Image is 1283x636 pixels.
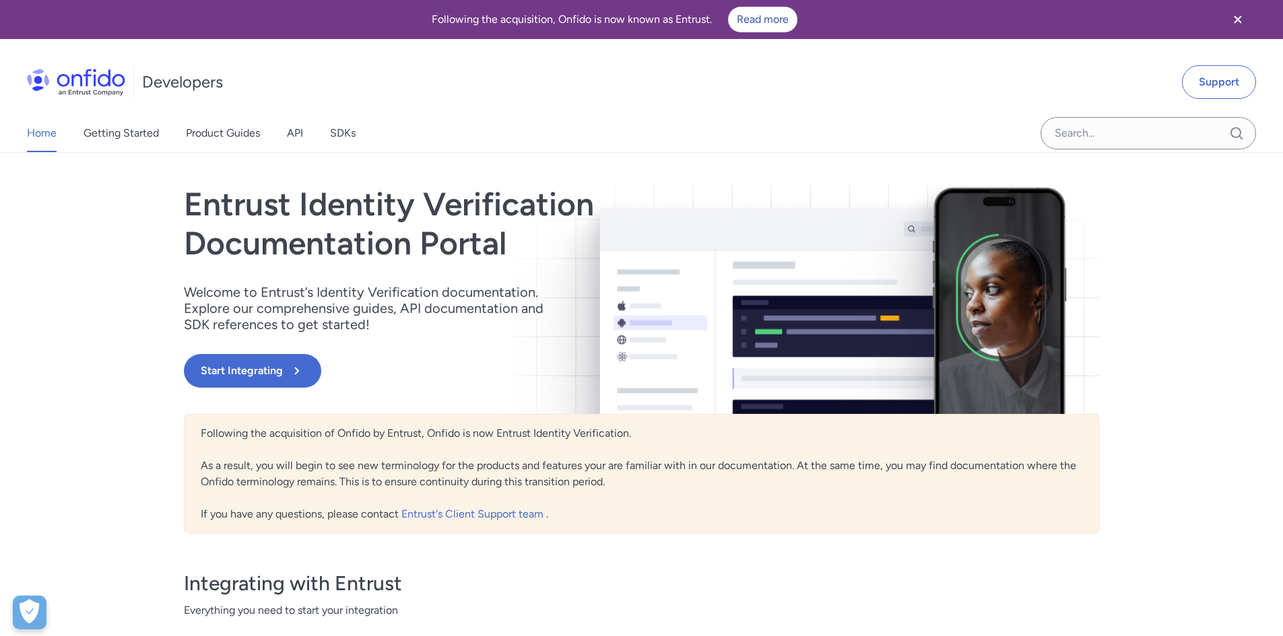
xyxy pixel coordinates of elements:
a: Read more [728,7,797,32]
button: Close banner [1213,3,1263,36]
a: Product Guides [186,114,260,152]
a: API [287,114,303,152]
p: Welcome to Entrust’s Identity Verification documentation. Explore our comprehensive guides, API d... [184,284,561,332]
span: Everything you need to start your integration [184,602,1100,619]
button: Start Integrating [184,354,321,388]
h1: Entrust Identity Verification Documentation Portal [184,185,825,262]
input: Onfido search input field [1041,117,1256,149]
h3: Integrating with Entrust [184,570,1100,597]
div: Cookie Preferences [13,596,46,629]
a: Getting Started [84,114,159,152]
a: Home [27,114,57,152]
a: Start Integrating [184,354,825,388]
a: SDKs [330,114,356,152]
a: Support [1182,65,1256,99]
img: Onfido Logo [27,69,125,96]
div: Following the acquisition, Onfido is now known as Entrust. [16,7,1213,32]
a: Entrust's Client Support team [401,507,546,520]
button: Open Preferences [13,596,46,629]
h1: Developers [142,71,223,93]
div: Following the acquisition of Onfido by Entrust, Onfido is now Entrust Identity Verification. As a... [184,414,1100,534]
svg: Close banner [1230,11,1246,28]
